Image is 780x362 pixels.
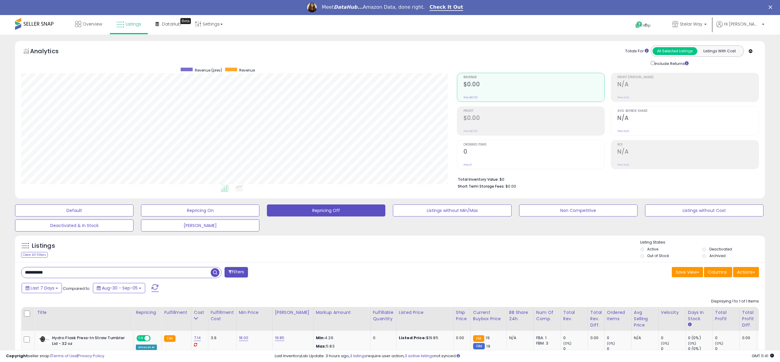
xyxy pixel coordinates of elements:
div: Markup Amount [316,309,368,316]
small: (0%) [688,341,696,346]
span: Revenue [463,76,605,79]
a: Hi [PERSON_NAME] [716,21,764,35]
small: FBA [473,335,484,342]
button: Deactivated & In Stock [15,219,133,232]
button: Default [15,204,133,216]
div: Days In Stock [688,309,710,322]
div: Num of Comp. [536,309,558,322]
div: Close [769,5,775,9]
b: Total Inventory Value: [458,177,499,182]
b: Listed Price: [399,335,426,341]
button: Save View [672,267,703,277]
small: Days In Stock. [688,322,692,327]
span: Help [643,23,651,28]
span: ON [137,336,145,341]
div: Title [37,309,131,316]
small: Prev: N/A [617,129,629,133]
div: 0 [373,335,392,341]
span: Avg. Buybox Share [617,109,759,113]
div: N/A [634,335,654,341]
label: Active [647,247,658,252]
h5: Listings [32,242,55,250]
h2: N/A [617,81,759,89]
h2: 0 [463,148,605,156]
h5: Analytics [30,47,70,57]
a: 18.00 [239,335,249,341]
div: Include Returns [646,60,696,67]
div: Ship Price [456,309,468,322]
i: DataHub... [334,4,363,10]
div: Cost [194,309,206,316]
strong: Min: [316,335,325,341]
a: Help [631,17,662,35]
div: Fulfillment [164,309,188,316]
span: Revenue (prev) [195,68,222,73]
div: N/A [509,335,529,341]
a: Stelar Way [668,15,711,35]
div: Fulfillment Cost [211,309,234,322]
span: $0.00 [506,183,516,189]
div: FBM: 3 [536,341,556,346]
div: Meet Amazon Data, done right. [322,4,425,10]
span: Stelar Way [680,21,702,27]
div: Total Profit [715,309,737,322]
button: Columns [704,267,732,277]
a: Privacy Policy [78,353,104,359]
div: Total Rev. [563,309,585,322]
button: Listings With Cost [697,47,742,55]
strong: Max: [316,343,326,349]
div: BB Share 24h. [509,309,531,322]
small: FBM [473,343,485,349]
button: All Selected Listings [653,47,697,55]
small: Prev: 0 [463,163,472,167]
b: Hydro Flask Press-In Straw Tumbler Lid - 32 oz [52,335,125,348]
small: (0%) [661,341,669,346]
span: DataHub [162,21,181,27]
div: Displaying 1 to 1 of 1 items [711,299,759,304]
div: 0 [607,335,631,341]
div: [PERSON_NAME] [275,309,311,316]
a: 3 listings [350,353,366,359]
a: Settings [191,15,227,33]
div: seller snap | | [6,353,104,359]
span: 2025-09-13 11:41 GMT [752,353,774,359]
button: Listings without Cost [645,204,763,216]
img: Profile image for Georgie [307,3,317,12]
div: FBA: 1 [536,335,556,341]
span: OFF [150,336,159,341]
h2: $0.00 [463,81,605,89]
div: 0 [715,335,739,341]
div: 0 [607,346,631,351]
div: 0 [563,346,588,351]
div: Current Buybox Price [473,309,504,322]
img: 21Vvxnrvc0L._SL40_.jpg [38,335,50,343]
div: Velocity [661,309,683,316]
strong: Copyright [6,353,28,359]
div: Amazon AI [136,345,157,350]
small: (0%) [715,341,723,346]
span: Ordered Items [463,143,605,146]
div: Totals For [625,48,649,54]
h2: $0.00 [463,115,605,123]
li: $0 [458,175,754,183]
span: 19 [486,343,490,349]
div: Repricing [136,309,159,316]
a: 19.85 [275,335,285,341]
p: 5.83 [316,344,366,349]
span: Aug-30 - Sep-05 [102,285,138,291]
div: $19.85 [399,335,449,341]
span: 19 [486,335,489,341]
a: DataHub [151,15,185,33]
div: 0 (0%) [688,346,712,351]
div: Total Rev. Diff. [590,309,602,328]
b: Short Term Storage Fees: [458,184,505,189]
a: 7.14 [194,335,201,341]
small: Prev: N/A [617,96,629,99]
span: Columns [708,269,727,275]
button: Actions [733,267,759,277]
p: Listing States: [640,240,765,245]
h2: N/A [617,148,759,156]
div: 0 (0%) [688,335,712,341]
span: Listings [126,21,141,27]
label: Out of Stock [647,253,669,258]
